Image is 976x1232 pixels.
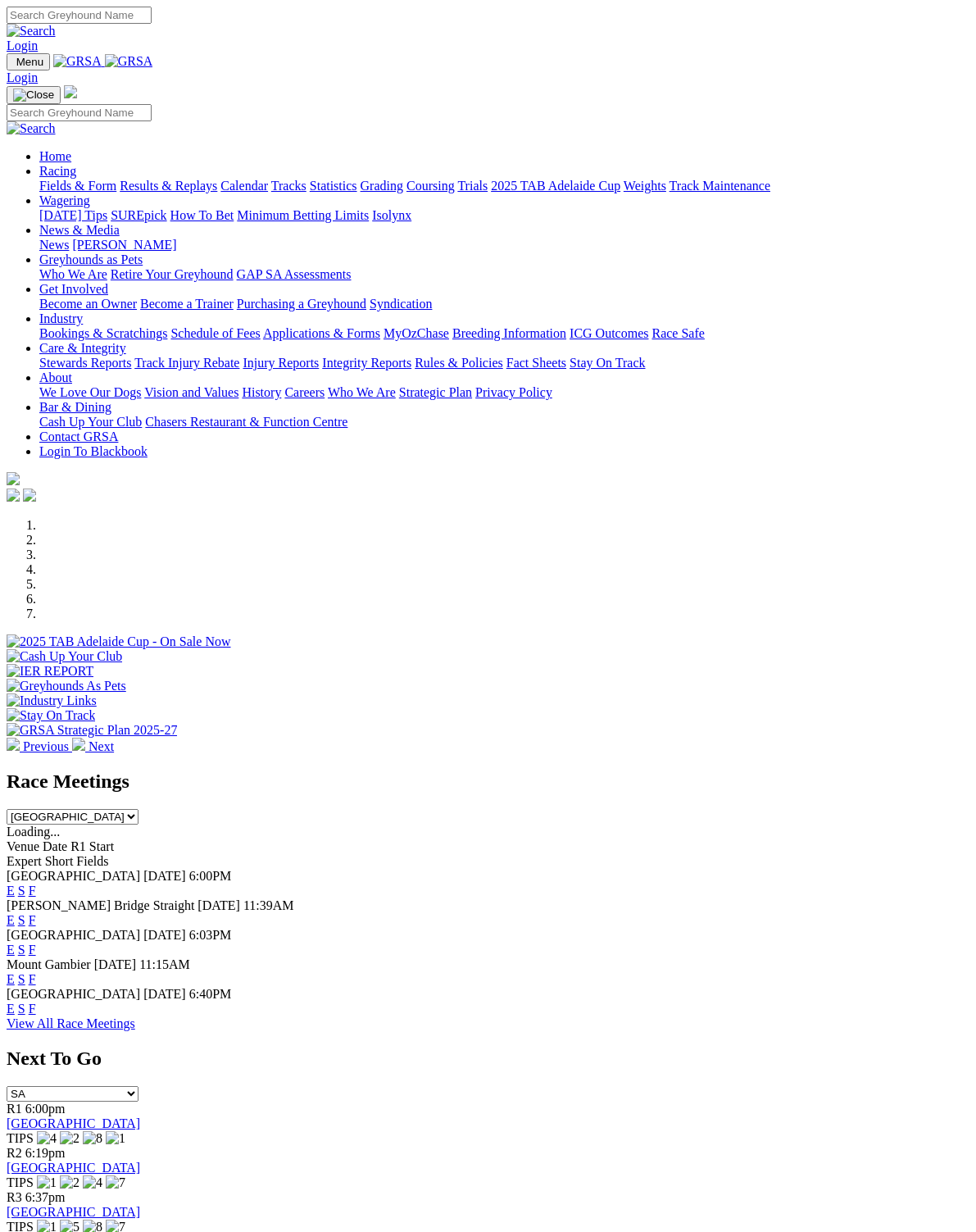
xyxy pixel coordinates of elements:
a: Strategic Plan [399,385,472,399]
h2: Next To Go [7,1048,969,1070]
img: Stay On Track [7,708,95,723]
span: 11:15AM [139,957,190,971]
a: F [29,972,36,986]
a: Home [39,149,71,163]
span: Expert [7,854,42,868]
span: TIPS [7,1131,34,1145]
span: R2 [7,1146,22,1160]
a: [DATE] Tips [39,208,107,222]
a: F [29,884,36,898]
a: Become an Owner [39,297,137,311]
button: Toggle navigation [7,86,61,104]
div: Get Involved [39,297,969,311]
img: 1 [106,1131,125,1146]
a: F [29,913,36,927]
div: Wagering [39,208,969,223]
a: Login [7,70,38,84]
span: [DATE] [94,957,137,971]
a: Statistics [310,179,357,193]
img: 4 [83,1175,102,1190]
img: 2025 TAB Adelaide Cup - On Sale Now [7,634,231,649]
a: Careers [284,385,325,399]
a: E [7,1002,15,1016]
a: News [39,238,69,252]
a: Care & Integrity [39,341,126,355]
img: facebook.svg [7,489,20,502]
a: F [29,943,36,957]
img: 8 [83,1131,102,1146]
a: GAP SA Assessments [237,267,352,281]
span: Date [43,839,67,853]
a: ICG Outcomes [570,326,648,340]
a: Vision and Values [144,385,238,399]
span: 6:37pm [25,1190,66,1204]
a: Privacy Policy [475,385,552,399]
img: GRSA [105,54,153,69]
span: [DATE] [143,928,186,942]
a: Tracks [271,179,306,193]
a: [PERSON_NAME] [72,238,176,252]
a: S [18,913,25,927]
a: Cash Up Your Club [39,415,142,429]
img: logo-grsa-white.png [64,85,77,98]
a: News & Media [39,223,120,237]
a: [GEOGRAPHIC_DATA] [7,1116,140,1130]
span: Fields [76,854,108,868]
a: Who We Are [39,267,107,281]
input: Search [7,104,152,121]
a: Fact Sheets [506,356,566,370]
span: TIPS [7,1175,34,1189]
img: 2 [60,1175,79,1190]
img: 4 [37,1131,57,1146]
a: S [18,943,25,957]
img: Industry Links [7,693,97,708]
a: S [18,1002,25,1016]
span: Next [89,739,114,753]
span: [PERSON_NAME] Bridge Straight [7,898,194,912]
span: [GEOGRAPHIC_DATA] [7,869,140,883]
span: 6:03PM [189,928,232,942]
a: Coursing [406,179,455,193]
a: Stewards Reports [39,356,131,370]
div: Racing [39,179,969,193]
a: Breeding Information [452,326,566,340]
a: E [7,943,15,957]
a: Chasers Restaurant & Function Centre [145,415,347,429]
span: Loading... [7,825,60,839]
span: 6:40PM [189,987,232,1001]
a: Industry [39,311,83,325]
a: Wagering [39,193,90,207]
img: GRSA [53,54,102,69]
a: Stay On Track [570,356,645,370]
img: Close [13,89,54,102]
span: 6:00pm [25,1102,66,1116]
a: Isolynx [372,208,411,222]
a: E [7,913,15,927]
h2: Race Meetings [7,771,969,793]
a: Syndication [370,297,432,311]
a: Bar & Dining [39,400,111,414]
a: Purchasing a Greyhound [237,297,366,311]
a: Racing [39,164,76,178]
a: Results & Replays [120,179,217,193]
a: Who We Are [328,385,396,399]
a: Integrity Reports [322,356,411,370]
a: Race Safe [651,326,704,340]
a: Contact GRSA [39,430,118,443]
input: Search [7,7,152,24]
img: Search [7,121,56,136]
img: 7 [106,1175,125,1190]
img: GRSA Strategic Plan 2025-27 [7,723,177,738]
span: [GEOGRAPHIC_DATA] [7,928,140,942]
a: E [7,972,15,986]
img: twitter.svg [23,489,36,502]
a: Grading [361,179,403,193]
a: Login To Blackbook [39,444,148,458]
a: Trials [457,179,488,193]
span: R1 Start [70,839,114,853]
img: logo-grsa-white.png [7,472,20,485]
div: Greyhounds as Pets [39,267,969,282]
span: [GEOGRAPHIC_DATA] [7,987,140,1001]
img: 2 [60,1131,79,1146]
a: [GEOGRAPHIC_DATA] [7,1205,140,1219]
